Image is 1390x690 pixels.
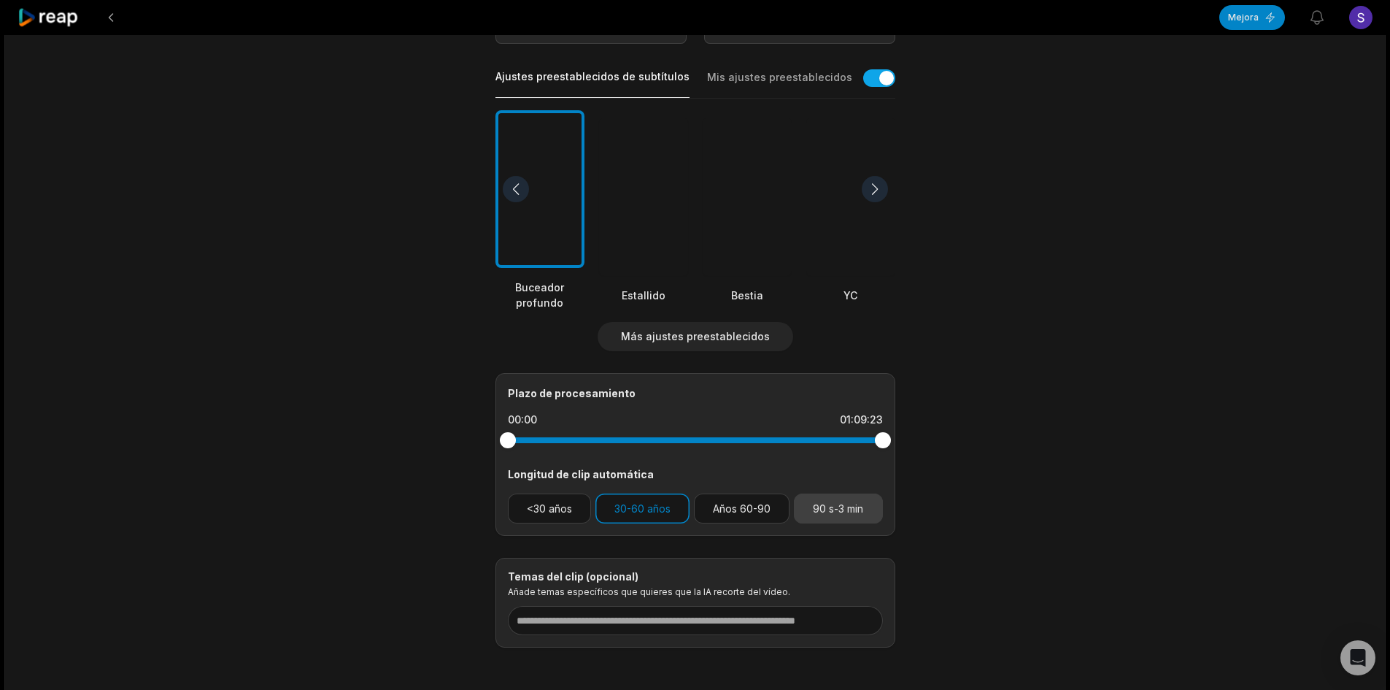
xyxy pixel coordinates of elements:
[614,502,671,515] font: 30-60 años
[843,289,857,302] font: YC
[694,494,789,524] button: Años 60-90
[707,71,852,83] font: Mis ajustes preestablecidos
[794,494,882,524] button: 90 s-3 min
[495,70,690,83] font: Ajustes preestablecidos de subtítulos
[508,586,790,597] font: Añade temas específicos que quieres que la IA recorte del vídeo.
[1219,5,1285,30] button: Mejora
[713,502,771,515] font: Años 60-90
[622,289,665,302] font: Estallido
[508,413,537,426] font: 00:00
[598,322,793,351] button: Más ajustes preestablecidos
[595,494,690,524] button: 30-60 años
[508,468,654,480] font: Longitud de clip automática
[731,289,763,302] font: Bestia
[508,570,638,583] font: Temas del clip (opcional)
[508,387,636,399] font: Plazo de procesamiento
[840,413,883,426] font: 01:09:23
[527,502,572,515] font: <30 años
[813,502,863,515] font: 90 s-3 min
[508,494,591,524] button: <30 años
[1340,640,1375,675] div: Abrir Intercom Messenger
[621,330,770,342] font: Más ajustes preestablecidos
[515,281,564,309] font: Buceador profundo
[1228,12,1259,23] font: Mejora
